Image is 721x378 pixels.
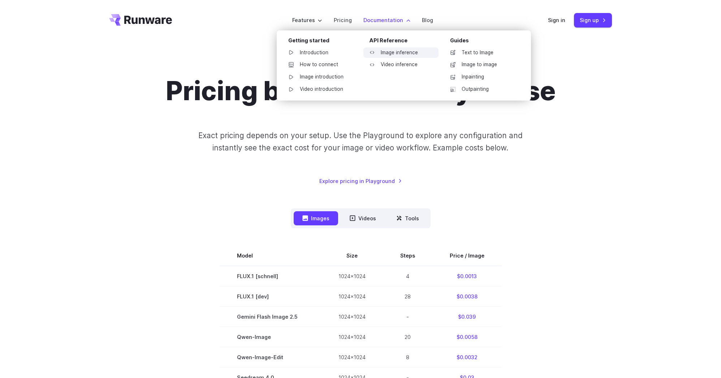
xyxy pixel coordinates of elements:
td: $0.039 [432,307,502,327]
a: Outpainting [444,84,519,95]
a: How to connect [282,59,358,70]
div: Guides [450,36,519,47]
a: Go to / [109,14,172,26]
td: 1024x1024 [321,266,383,286]
a: Pricing [334,16,352,24]
td: - [383,307,432,327]
td: 1024x1024 [321,307,383,327]
td: $0.0032 [432,347,502,368]
td: 1024x1024 [321,347,383,368]
a: Sign up [574,13,612,27]
button: Images [294,211,338,225]
div: API Reference [369,36,439,47]
td: $0.0013 [432,266,502,286]
a: Image to image [444,59,519,70]
td: 1024x1024 [321,286,383,307]
th: Steps [383,246,432,266]
a: Video introduction [282,84,358,95]
button: Videos [341,211,385,225]
a: Image introduction [282,72,358,82]
a: Video inference [363,59,439,70]
td: FLUX.1 [schnell] [220,266,321,286]
p: Exact pricing depends on your setup. Use the Playground to explore any configuration and instantl... [185,129,536,154]
a: Introduction [282,47,358,58]
td: Qwen-Image-Edit [220,347,321,368]
label: Features [292,16,322,24]
th: Model [220,246,321,266]
label: Documentation [363,16,410,24]
td: 28 [383,286,432,307]
td: $0.0058 [432,327,502,347]
button: Tools [388,211,428,225]
a: Explore pricing in Playground [319,177,402,185]
td: 20 [383,327,432,347]
a: Blog [422,16,433,24]
td: FLUX.1 [dev] [220,286,321,307]
td: 8 [383,347,432,368]
th: Size [321,246,383,266]
td: Qwen-Image [220,327,321,347]
a: Text to Image [444,47,519,58]
div: Getting started [288,36,358,47]
h1: Pricing based on what you use [166,75,556,106]
a: Sign in [548,16,565,24]
a: Inpainting [444,72,519,82]
td: $0.0038 [432,286,502,307]
span: Gemini Flash Image 2.5 [237,313,304,321]
td: 1024x1024 [321,327,383,347]
th: Price / Image [432,246,502,266]
a: Image inference [363,47,439,58]
td: 4 [383,266,432,286]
